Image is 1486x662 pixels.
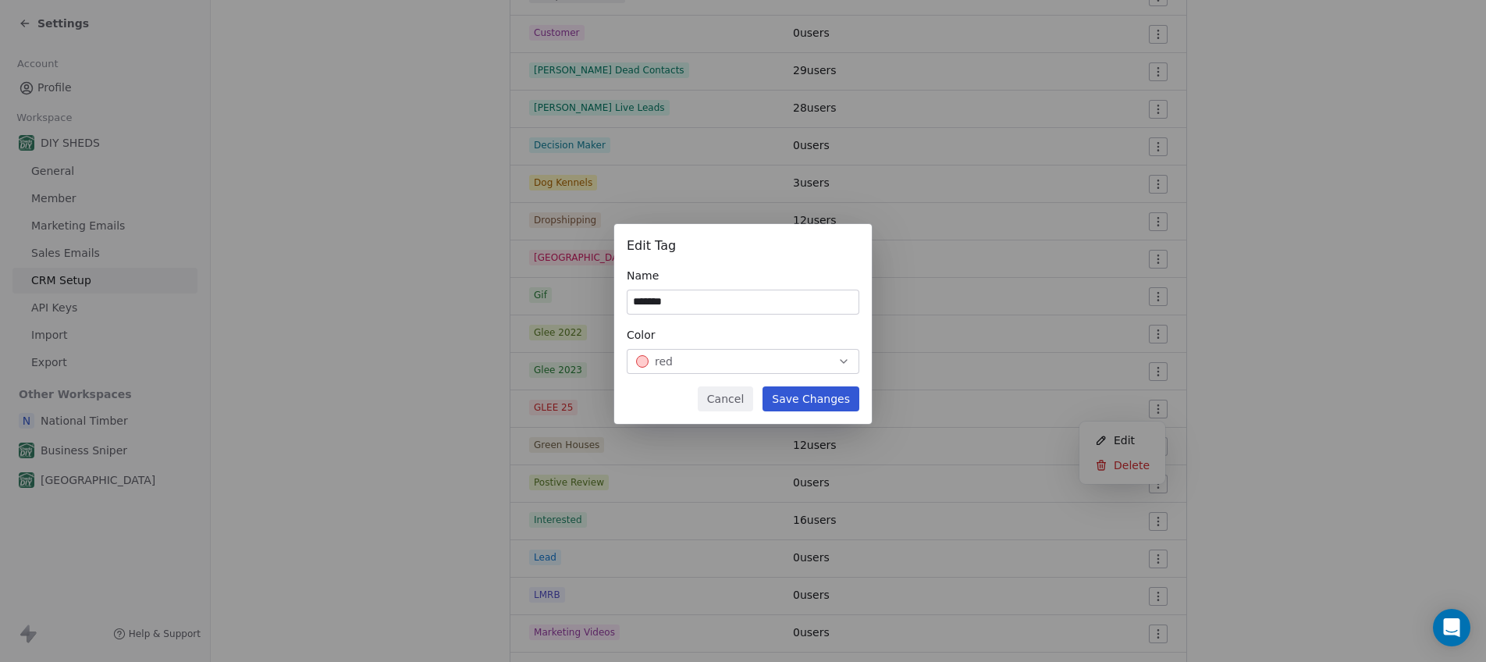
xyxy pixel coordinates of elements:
[698,386,753,411] button: Cancel
[763,386,859,411] button: Save Changes
[627,268,859,283] div: Name
[627,327,859,343] div: Color
[655,354,673,369] span: red
[627,349,859,374] button: red
[627,237,859,255] div: Edit Tag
